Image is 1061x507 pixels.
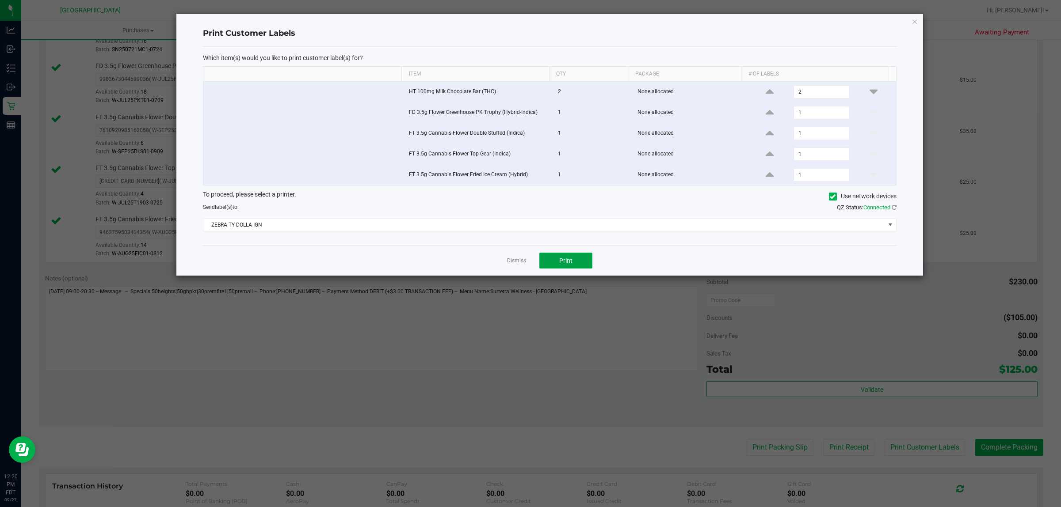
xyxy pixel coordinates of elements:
td: 1 [553,123,633,144]
td: None allocated [632,165,747,185]
h4: Print Customer Labels [203,28,897,39]
p: Which item(s) would you like to print customer label(s) for? [203,54,897,62]
td: FT 3.5g Cannabis Flower Double Stuffed (Indica) [404,123,553,144]
button: Print [539,253,592,269]
span: Print [559,257,572,264]
td: FT 3.5g Cannabis Flower Fried Ice Cream (Hybrid) [404,165,553,185]
td: None allocated [632,102,747,123]
td: None allocated [632,144,747,165]
iframe: Resource center [9,436,35,463]
td: 1 [553,144,633,165]
th: # of labels [741,67,889,82]
td: 2 [553,82,633,102]
th: Item [401,67,549,82]
span: ZEBRA-TY-DOLLA-IGN [203,219,885,231]
a: Dismiss [507,257,526,265]
td: HT 100mg Milk Chocolate Bar (THC) [404,82,553,102]
span: Connected [863,204,890,211]
td: 1 [553,102,633,123]
td: None allocated [632,82,747,102]
span: QZ Status: [837,204,897,211]
th: Qty [549,67,628,82]
span: Send to: [203,204,239,210]
td: FT 3.5g Cannabis Flower Top Gear (Indica) [404,144,553,165]
span: label(s) [215,204,233,210]
td: 1 [553,165,633,185]
td: FD 3.5g Flower Greenhouse PK Trophy (Hybrid-Indica) [404,102,553,123]
div: To proceed, please select a printer. [196,190,903,203]
label: Use network devices [829,192,897,201]
th: Package [628,67,741,82]
td: None allocated [632,123,747,144]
